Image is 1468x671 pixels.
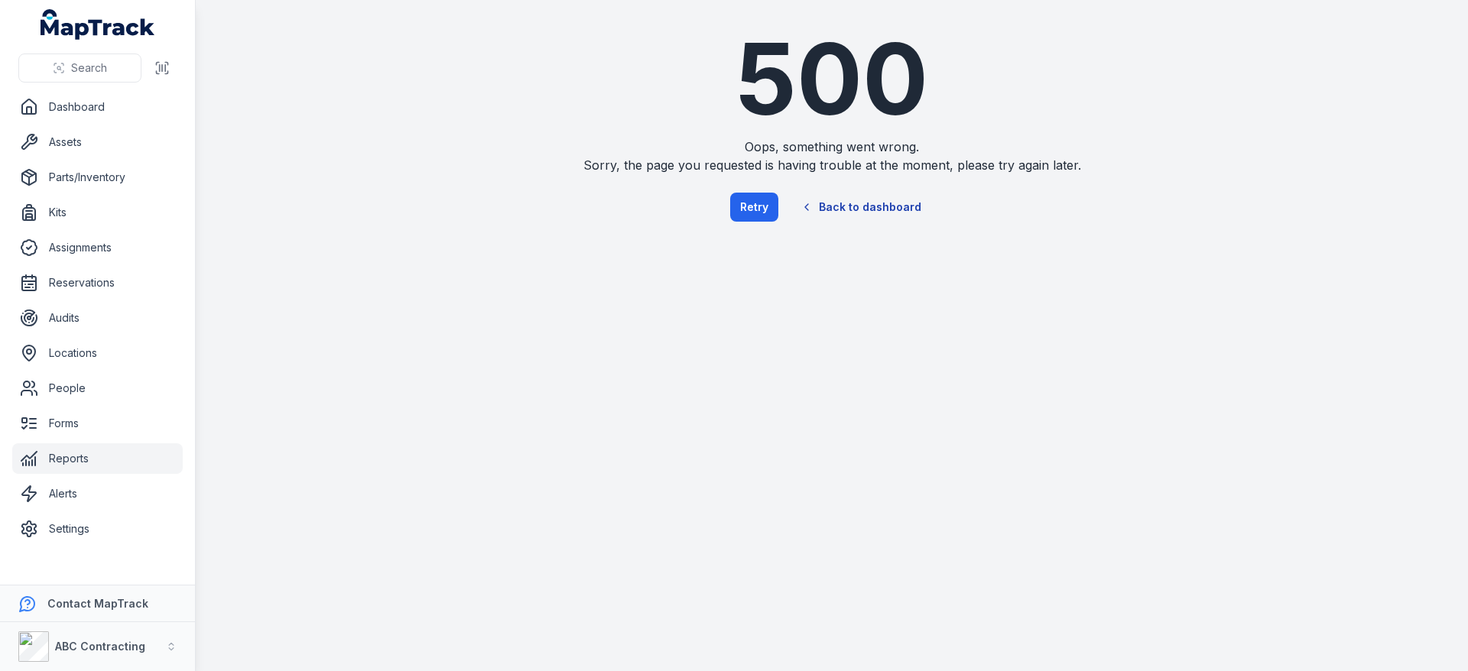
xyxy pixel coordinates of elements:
[12,443,183,474] a: Reports
[41,9,155,40] a: MapTrack
[12,162,183,193] a: Parts/Inventory
[12,338,183,368] a: Locations
[788,190,934,225] a: Back to dashboard
[12,514,183,544] a: Settings
[12,197,183,228] a: Kits
[12,127,183,157] a: Assets
[12,408,183,439] a: Forms
[550,138,1113,156] span: Oops, something went wrong.
[12,373,183,404] a: People
[71,60,107,76] span: Search
[12,232,183,263] a: Assignments
[18,53,141,83] button: Search
[12,267,183,298] a: Reservations
[730,193,778,222] button: Retry
[47,597,148,610] strong: Contact MapTrack
[550,156,1113,174] span: Sorry, the page you requested is having trouble at the moment, please try again later.
[12,92,183,122] a: Dashboard
[12,478,183,509] a: Alerts
[550,31,1113,128] h1: 500
[55,640,145,653] strong: ABC Contracting
[12,303,183,333] a: Audits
